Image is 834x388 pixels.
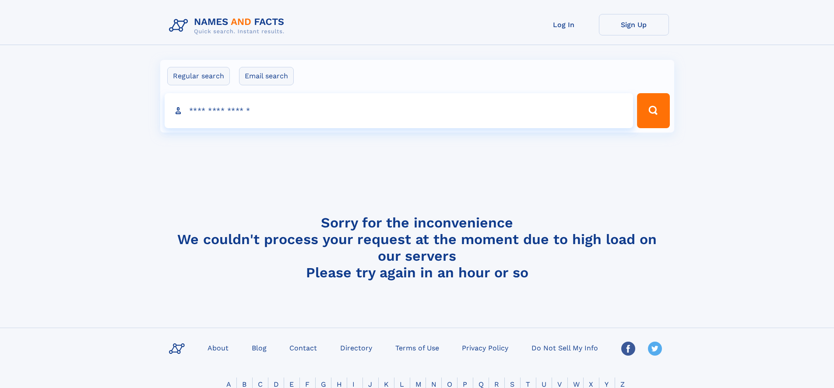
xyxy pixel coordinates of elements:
img: Twitter [648,342,662,356]
img: Logo Names and Facts [165,14,292,38]
a: Directory [337,341,376,354]
a: Terms of Use [392,341,443,354]
a: Log In [529,14,599,35]
a: About [204,341,232,354]
h4: Sorry for the inconvenience We couldn't process your request at the moment due to high load on ou... [165,214,669,281]
button: Search Button [637,93,669,128]
a: Privacy Policy [458,341,512,354]
a: Contact [286,341,320,354]
a: Sign Up [599,14,669,35]
label: Regular search [167,67,230,85]
a: Do Not Sell My Info [528,341,602,354]
a: Blog [248,341,270,354]
img: Facebook [621,342,635,356]
input: search input [165,93,633,128]
label: Email search [239,67,294,85]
